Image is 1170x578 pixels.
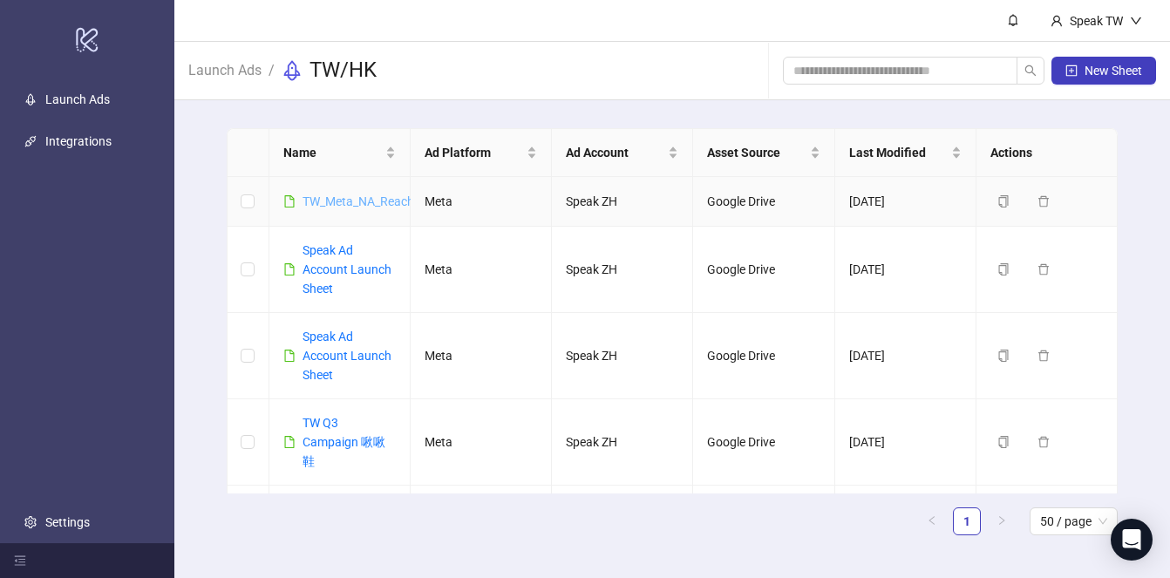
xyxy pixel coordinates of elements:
a: Speak Ad Account Launch Sheet [303,330,391,382]
td: Meta [411,177,552,227]
a: 1 [954,508,980,534]
span: copy [997,195,1010,207]
td: Google Drive [693,399,834,486]
span: Ad Platform [425,143,523,162]
a: Integrations [45,134,112,148]
a: Launch Ads [45,92,110,106]
span: 50 / page [1040,508,1107,534]
td: Google Drive [693,227,834,313]
td: Speak ZH [552,399,693,486]
span: delete [1037,263,1050,275]
span: user [1051,15,1063,27]
div: Speak TW [1063,11,1130,31]
td: [DATE] [835,227,976,313]
span: rocket [282,60,303,81]
th: Ad Platform [411,129,552,177]
a: Launch Ads [185,59,265,78]
th: Last Modified [835,129,976,177]
td: Speak ZH [552,313,693,399]
span: Ad Account [566,143,664,162]
span: Name [283,143,382,162]
td: Meta [411,399,552,486]
span: down [1130,15,1142,27]
td: [DATE] [835,313,976,399]
span: search [1024,65,1037,77]
td: Speak ZH [552,177,693,227]
li: / [269,57,275,85]
span: New Sheet [1085,64,1142,78]
td: Meta [411,227,552,313]
span: file [283,350,296,362]
span: file [283,436,296,448]
td: Meta [411,313,552,399]
span: delete [1037,350,1050,362]
span: Last Modified [849,143,948,162]
td: Meta [411,486,552,572]
span: bell [1007,14,1019,26]
th: Asset Source [693,129,834,177]
td: Google Drive [693,486,834,572]
span: left [927,515,937,526]
th: Actions [976,129,1118,177]
li: Next Page [988,507,1016,535]
td: [DATE] [835,177,976,227]
td: Speak ZH [552,486,693,572]
span: menu-fold [14,554,26,567]
h3: TW/HK [310,57,377,85]
td: Google Drive [693,177,834,227]
button: New Sheet [1051,57,1156,85]
a: TW Q3 Campaign 啾啾鞋 [303,416,385,468]
div: Open Intercom Messenger [1111,519,1153,561]
span: Asset Source [707,143,806,162]
a: Speak Ad Account Launch Sheet [303,243,391,296]
span: delete [1037,436,1050,448]
span: delete [1037,195,1050,207]
td: Google Drive [693,313,834,399]
button: left [918,507,946,535]
a: Settings [45,515,90,529]
span: right [997,515,1007,526]
div: Page Size [1030,507,1118,535]
th: Ad Account [552,129,693,177]
td: Speak ZH [552,227,693,313]
th: Name [269,129,411,177]
span: copy [997,436,1010,448]
a: TW_Meta_NA_Reach_brandmarketing [303,194,507,208]
li: Previous Page [918,507,946,535]
td: [DATE] [835,486,976,572]
li: 1 [953,507,981,535]
span: plus-square [1065,65,1078,77]
span: copy [997,350,1010,362]
td: [DATE] [835,399,976,486]
span: copy [997,263,1010,275]
button: right [988,507,1016,535]
span: file [283,195,296,207]
span: file [283,263,296,275]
